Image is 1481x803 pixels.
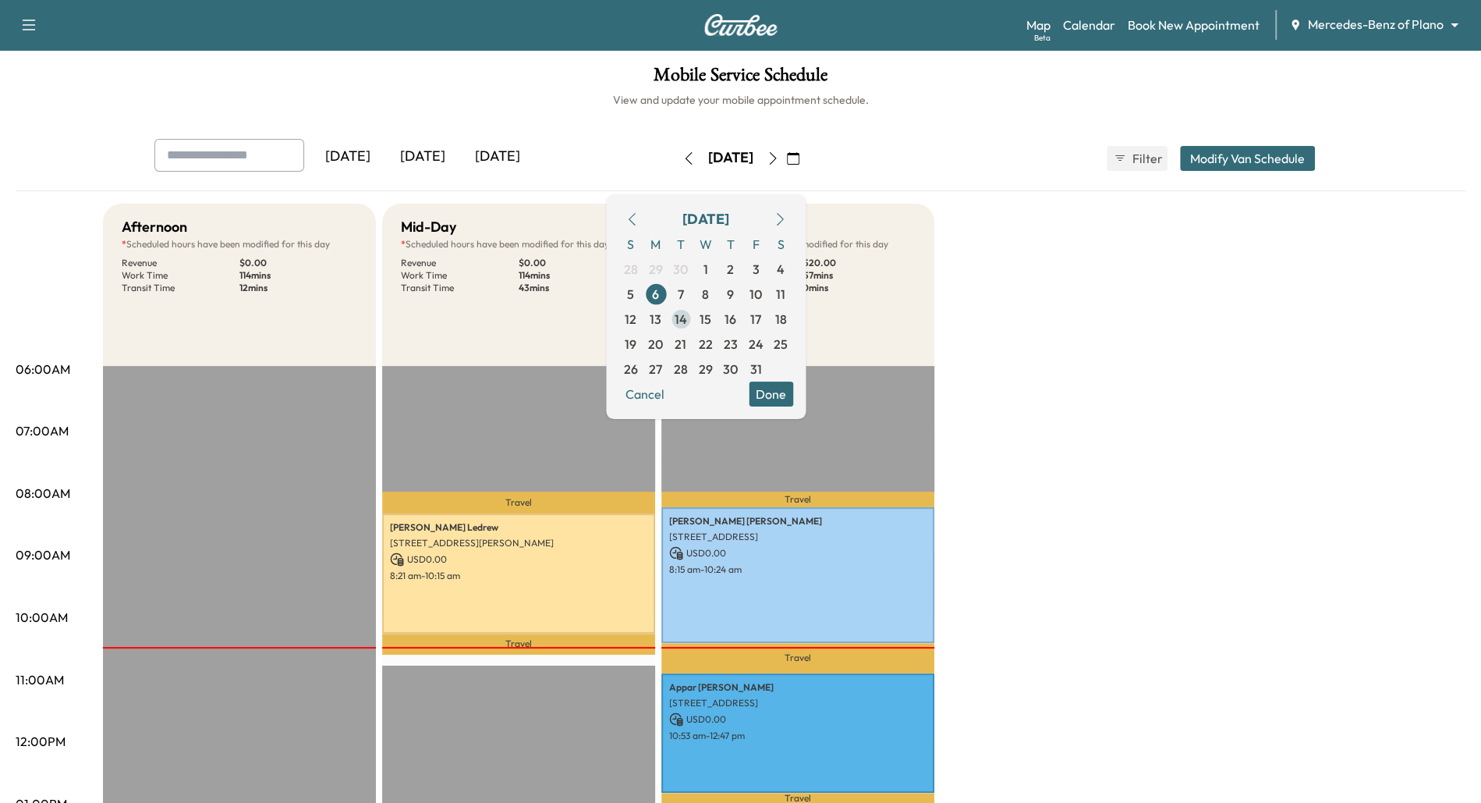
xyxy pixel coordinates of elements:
[750,310,761,329] span: 17
[122,269,239,282] p: Work Time
[385,139,460,175] div: [DATE]
[519,269,636,282] p: 114 mins
[708,148,753,168] div: [DATE]
[625,335,636,354] span: 19
[703,260,708,279] span: 1
[1063,16,1115,34] a: Calendar
[625,310,636,329] span: 12
[752,260,759,279] span: 3
[122,216,187,238] h5: Afternoon
[239,269,357,282] p: 114 mins
[798,269,916,282] p: 357 mins
[390,537,647,549] p: [STREET_ADDRESS][PERSON_NAME]
[519,257,636,269] p: $ 0.00
[401,282,519,294] p: Transit Time
[678,285,684,304] span: 7
[669,697,927,709] p: [STREET_ADDRESS]
[673,260,688,279] span: 30
[1132,149,1160,168] span: Filter
[725,310,736,329] span: 16
[774,335,788,354] span: 25
[718,232,743,257] span: T
[401,269,519,282] p: Work Time
[618,232,643,257] span: S
[16,360,70,378] p: 06:00AM
[648,335,663,354] span: 20
[16,670,64,689] p: 11:00AM
[661,643,934,673] p: Travel
[700,310,711,329] span: 15
[16,732,66,751] p: 12:00PM
[699,335,713,354] span: 22
[669,531,927,543] p: [STREET_ADDRESS]
[669,546,927,560] p: USD 0.00
[798,257,916,269] p: $ 520.00
[1128,16,1260,34] a: Book New Appointment
[401,238,636,250] p: Scheduled hours have been modified for this day
[401,257,519,269] p: Revenue
[669,730,927,742] p: 10:53 am - 12:47 pm
[1308,16,1444,34] span: Mercedes-Benz of Plano
[16,421,69,440] p: 07:00AM
[122,238,357,250] p: Scheduled hours have been modified for this day
[382,492,655,513] p: Travel
[774,310,786,329] span: 18
[519,282,636,294] p: 43 mins
[650,310,661,329] span: 13
[652,285,659,304] span: 6
[748,335,763,354] span: 24
[390,553,647,567] p: USD 0.00
[618,382,671,407] button: Cancel
[675,310,687,329] span: 14
[122,257,239,269] p: Revenue
[798,282,916,294] p: 70 mins
[693,232,718,257] span: W
[382,634,655,655] p: Travel
[703,14,778,36] img: Curbee Logo
[627,285,634,304] span: 5
[749,285,762,304] span: 10
[749,360,761,378] span: 31
[649,260,663,279] span: 29
[668,232,693,257] span: T
[1180,146,1315,171] button: Modify Van Schedule
[16,608,68,627] p: 10:00AM
[669,712,927,727] p: USD 0.00
[16,92,1465,108] h6: View and update your mobile appointment schedule.
[777,260,785,279] span: 4
[390,521,647,534] p: [PERSON_NAME] Ledrew
[401,216,456,238] h5: Mid-Day
[727,260,734,279] span: 2
[239,282,357,294] p: 12 mins
[682,208,729,230] div: [DATE]
[674,360,688,378] span: 28
[743,232,768,257] span: F
[122,282,239,294] p: Transit Time
[669,681,927,694] p: Appar [PERSON_NAME]
[16,66,1465,92] h1: Mobile Service Schedule
[649,360,662,378] span: 27
[310,139,385,175] div: [DATE]
[1107,146,1167,171] button: Filter
[661,793,934,803] p: Travel
[239,257,357,269] p: $ 0.00
[460,139,535,175] div: [DATE]
[669,515,927,528] p: [PERSON_NAME] [PERSON_NAME]
[727,285,734,304] span: 9
[16,484,70,503] p: 08:00AM
[749,382,793,407] button: Done
[1026,16,1051,34] a: MapBeta
[675,335,686,354] span: 21
[776,285,785,304] span: 11
[643,232,668,257] span: M
[723,360,738,378] span: 30
[16,545,70,564] p: 09:00AM
[624,260,638,279] span: 28
[768,232,793,257] span: S
[390,570,647,582] p: 8:21 am - 10:15 am
[661,492,934,507] p: Travel
[624,360,638,378] span: 26
[1034,32,1051,44] div: Beta
[699,360,713,378] span: 29
[724,335,738,354] span: 23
